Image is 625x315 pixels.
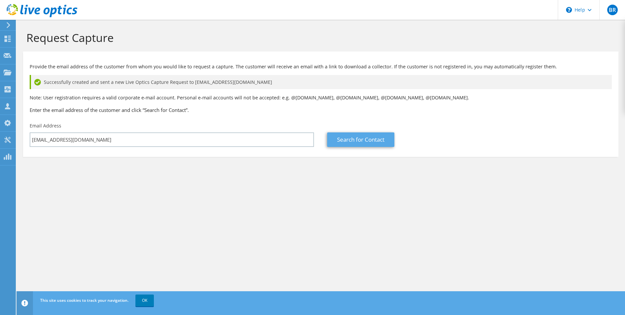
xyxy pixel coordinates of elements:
[566,7,572,13] svg: \n
[30,122,61,129] label: Email Address
[30,63,612,70] p: Provide the email address of the customer from whom you would like to request a capture. The cust...
[44,79,272,86] span: Successfully created and sent a new Live Optics Capture Request to [EMAIL_ADDRESS][DOMAIN_NAME]
[40,297,128,303] span: This site uses cookies to track your navigation.
[30,94,612,101] p: Note: User registration requires a valid corporate e-mail account. Personal e-mail accounts will ...
[26,31,612,45] h1: Request Capture
[327,132,394,147] a: Search for Contact
[135,295,154,306] a: OK
[607,5,618,15] span: BR
[30,106,612,114] h3: Enter the email address of the customer and click “Search for Contact”.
